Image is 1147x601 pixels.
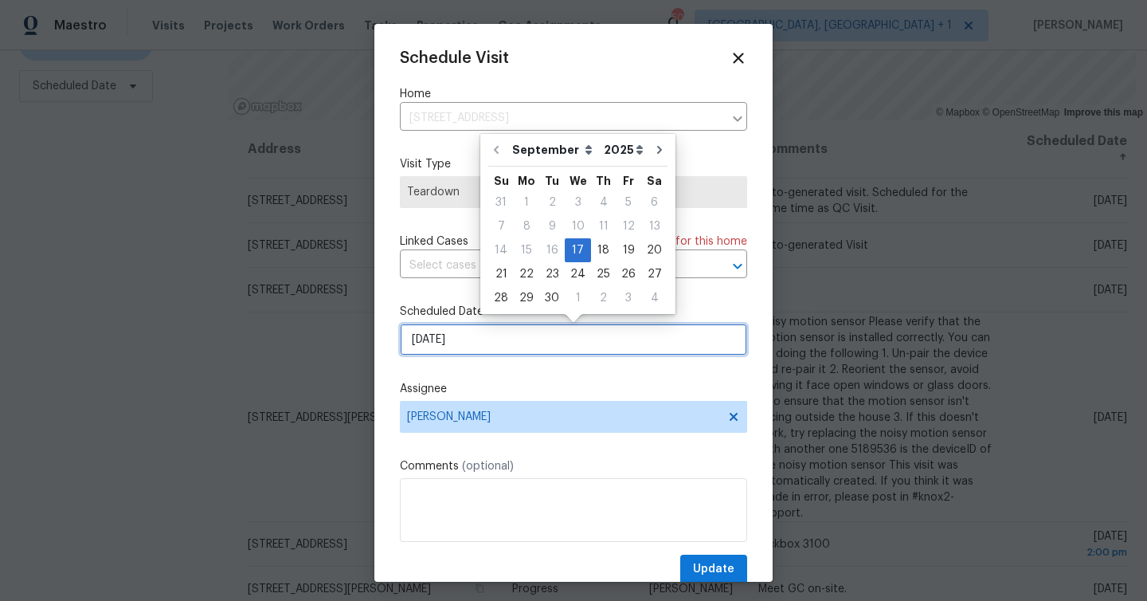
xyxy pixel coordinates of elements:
[616,215,641,238] div: 12
[680,555,747,584] button: Update
[641,286,667,310] div: Sat Oct 04 2025
[407,410,719,423] span: [PERSON_NAME]
[565,263,591,285] div: 24
[591,262,616,286] div: Thu Sep 25 2025
[539,263,565,285] div: 23
[514,214,539,238] div: Mon Sep 08 2025
[539,262,565,286] div: Tue Sep 23 2025
[591,191,616,214] div: 4
[400,234,468,249] span: Linked Cases
[565,215,591,238] div: 10
[730,49,747,67] span: Close
[400,50,509,66] span: Schedule Visit
[539,239,565,261] div: 16
[400,458,747,474] label: Comments
[400,106,723,131] input: Enter in an address
[518,175,535,187] abbr: Monday
[539,286,565,310] div: Tue Sep 30 2025
[508,138,600,162] select: Month
[488,215,514,238] div: 7
[591,287,616,309] div: 2
[488,191,514,214] div: 31
[488,239,514,261] div: 14
[570,175,587,187] abbr: Wednesday
[539,191,565,214] div: 2
[591,263,616,285] div: 25
[641,191,667,214] div: 6
[693,560,734,579] span: Update
[400,324,747,355] input: M/D/YYYY
[514,191,539,214] div: 1
[494,175,509,187] abbr: Sunday
[596,175,611,187] abbr: Thursday
[400,156,747,172] label: Visit Type
[591,239,616,261] div: 18
[616,191,641,214] div: Fri Sep 05 2025
[565,238,591,262] div: Wed Sep 17 2025
[616,287,641,309] div: 3
[488,262,514,286] div: Sun Sep 21 2025
[488,286,514,310] div: Sun Sep 28 2025
[616,214,641,238] div: Fri Sep 12 2025
[484,134,508,166] button: Go to previous month
[565,286,591,310] div: Wed Oct 01 2025
[641,215,667,238] div: 13
[641,238,667,262] div: Sat Sep 20 2025
[488,238,514,262] div: Sun Sep 14 2025
[591,286,616,310] div: Thu Oct 02 2025
[539,287,565,309] div: 30
[647,175,662,187] abbr: Saturday
[514,262,539,286] div: Mon Sep 22 2025
[623,175,634,187] abbr: Friday
[514,287,539,309] div: 29
[514,239,539,261] div: 15
[641,263,667,285] div: 27
[616,191,641,214] div: 5
[616,286,641,310] div: Fri Oct 03 2025
[591,191,616,214] div: Thu Sep 04 2025
[616,239,641,261] div: 19
[565,191,591,214] div: 3
[565,191,591,214] div: Wed Sep 03 2025
[539,214,565,238] div: Tue Sep 09 2025
[488,214,514,238] div: Sun Sep 07 2025
[641,214,667,238] div: Sat Sep 13 2025
[591,214,616,238] div: Thu Sep 11 2025
[600,138,648,162] select: Year
[591,215,616,238] div: 11
[514,215,539,238] div: 8
[400,381,747,397] label: Assignee
[616,263,641,285] div: 26
[514,191,539,214] div: Mon Sep 01 2025
[514,263,539,285] div: 22
[565,239,591,261] div: 17
[514,238,539,262] div: Mon Sep 15 2025
[462,461,514,472] span: (optional)
[407,184,740,200] span: Teardown
[565,262,591,286] div: Wed Sep 24 2025
[539,191,565,214] div: Tue Sep 02 2025
[400,304,747,320] label: Scheduled Date
[641,287,667,309] div: 4
[648,134,671,166] button: Go to next month
[539,215,565,238] div: 9
[488,191,514,214] div: Sun Aug 31 2025
[641,191,667,214] div: Sat Sep 06 2025
[400,86,747,102] label: Home
[545,175,559,187] abbr: Tuesday
[488,287,514,309] div: 28
[400,253,703,278] input: Select cases
[565,214,591,238] div: Wed Sep 10 2025
[641,239,667,261] div: 20
[539,238,565,262] div: Tue Sep 16 2025
[616,262,641,286] div: Fri Sep 26 2025
[641,262,667,286] div: Sat Sep 27 2025
[591,238,616,262] div: Thu Sep 18 2025
[514,286,539,310] div: Mon Sep 29 2025
[565,287,591,309] div: 1
[488,263,514,285] div: 21
[726,255,749,277] button: Open
[616,238,641,262] div: Fri Sep 19 2025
